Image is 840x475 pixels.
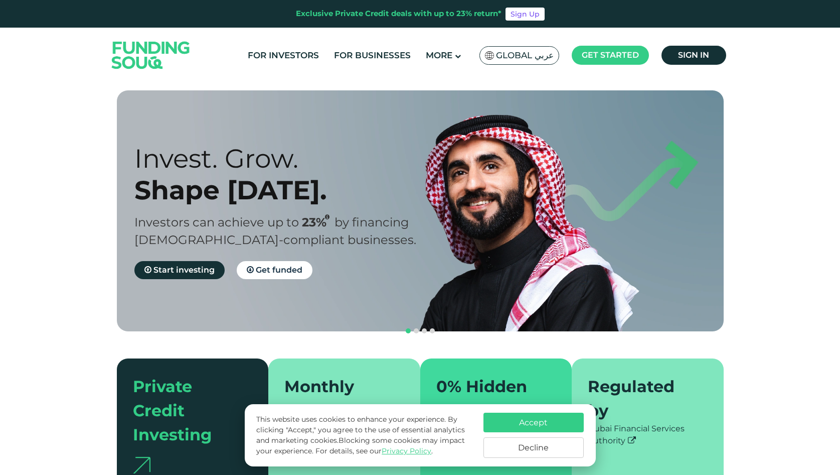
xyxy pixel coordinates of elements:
[284,375,392,423] div: Monthly repayments
[134,215,299,229] span: Investors can achieve up to
[256,436,465,455] span: Blocking some cookies may impact your experience.
[485,51,494,60] img: SA Flag
[134,261,225,279] a: Start investing
[237,261,312,279] a: Get funded
[496,50,554,61] span: Global عربي
[256,265,302,275] span: Get funded
[678,50,709,60] span: Sign in
[483,413,584,432] button: Accept
[483,437,584,458] button: Decline
[315,446,433,455] span: For details, see our .
[582,50,639,60] span: Get started
[588,375,696,423] div: Regulated by
[428,327,436,335] button: navigation
[420,327,428,335] button: navigation
[382,446,431,455] a: Privacy Policy
[436,375,544,423] div: 0% Hidden Fees
[426,50,452,60] span: More
[661,46,726,65] a: Sign in
[153,265,215,275] span: Start investing
[506,8,545,21] a: Sign Up
[588,423,708,447] div: Dubai Financial Services Authority
[412,327,420,335] button: navigation
[302,215,334,229] span: 23%
[325,214,329,220] i: 23% IRR (expected) ~ 15% Net yield (expected)
[331,47,413,64] a: For Businesses
[256,414,473,456] p: This website uses cookies to enhance your experience. By clicking "Accept," you agree to the use ...
[404,327,412,335] button: navigation
[134,174,438,206] div: Shape [DATE].
[134,143,438,174] div: Invest. Grow.
[133,457,150,473] img: arrow
[102,30,200,80] img: Logo
[133,375,241,447] div: Private Credit Investing
[296,8,501,20] div: Exclusive Private Credit deals with up to 23% return*
[245,47,321,64] a: For Investors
